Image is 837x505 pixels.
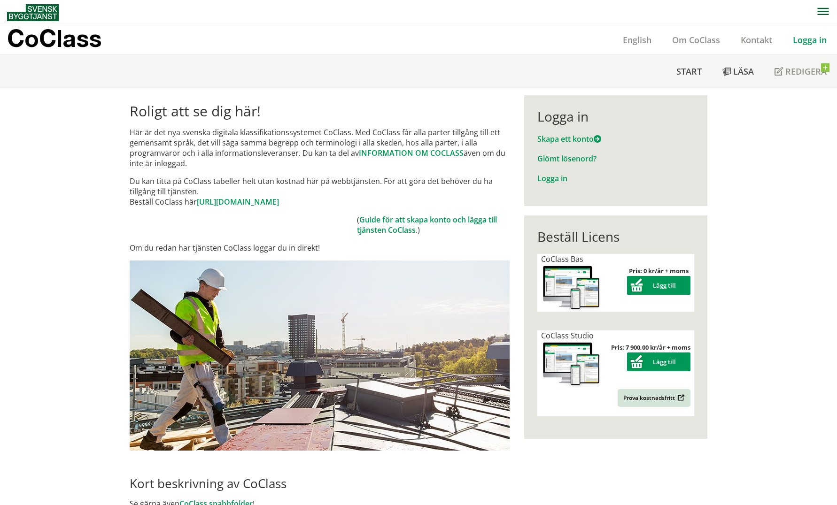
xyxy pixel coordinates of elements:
a: INFORMATION OM COCLASS [359,148,464,158]
img: login.jpg [130,260,510,451]
img: Outbound.png [676,394,685,401]
div: Logga in [537,108,694,124]
a: CoClass [7,25,122,54]
p: CoClass [7,33,101,44]
strong: Pris: 0 kr/år + moms [629,267,689,275]
a: English [612,34,662,46]
div: Beställ Licens [537,229,694,245]
a: Kontakt [730,34,783,46]
span: CoClass Studio [541,330,594,341]
span: Start [676,66,702,77]
h2: Kort beskrivning av CoClass [130,476,510,491]
a: Logga in [783,34,837,46]
a: Skapa ett konto [537,134,601,144]
a: Guide för att skapa konto och lägga till tjänsten CoClass [357,214,497,235]
a: Glömt lösenord? [537,153,597,164]
span: Läsa [733,66,754,77]
p: Om du redan har tjänsten CoClass loggar du in direkt! [130,243,510,253]
strong: Pris: 7 900,00 kr/år + moms [611,343,690,352]
button: Lägg till [627,352,690,371]
span: CoClass Bas [541,254,583,264]
img: Svensk Byggtjänst [7,4,59,21]
a: Lägg till [627,358,690,366]
img: coclass-license.jpg [541,341,601,388]
a: [URL][DOMAIN_NAME] [197,197,279,207]
a: Om CoClass [662,34,730,46]
a: Logga in [537,173,567,184]
a: Lägg till [627,281,690,290]
img: coclass-license.jpg [541,264,601,312]
p: Du kan titta på CoClass tabeller helt utan kostnad här på webbtjänsten. För att göra det behöver ... [130,176,510,207]
td: ( .) [357,214,510,235]
a: Prova kostnadsfritt [618,389,690,407]
button: Lägg till [627,276,690,295]
h1: Roligt att se dig här! [130,103,510,120]
a: Start [666,55,712,88]
p: Här är det nya svenska digitala klassifikationssystemet CoClass. Med CoClass får alla parter till... [130,127,510,168]
a: Läsa [712,55,764,88]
